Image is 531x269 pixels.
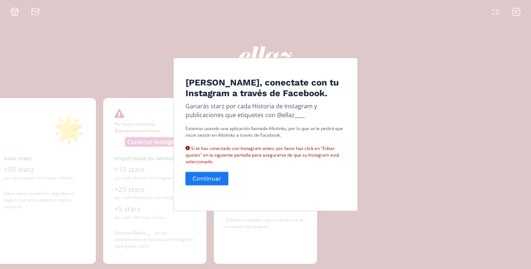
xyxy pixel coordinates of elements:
[185,138,346,165] div: Si te has conectado con Instagram antes, por favor haz click en "Editar ajustes" en la siguiente ...
[184,171,229,186] button: Continuar
[185,101,346,119] p: Ganarás starz por cada Historia de Instagram y publicaciones que etiquetes con @ellaz____
[173,58,358,211] div: Edit Program
[185,125,346,165] p: Estamos usando una aplicación llamada Altolinks, por lo que se le pedirá que inicie sesión en Alt...
[185,77,346,99] h4: [PERSON_NAME], conectate con tu Instagram a través de Facebook.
